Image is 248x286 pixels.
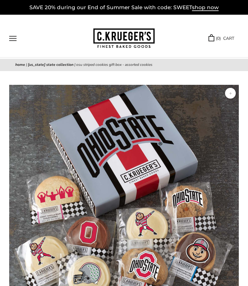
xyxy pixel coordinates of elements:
[15,62,25,67] a: Home
[15,62,233,68] nav: breadcrumbs
[29,4,219,11] a: SAVE 20% during our End of Summer Sale with code: SWEETshop now
[26,62,27,67] span: |
[9,36,17,41] button: Open navigation
[93,28,155,48] img: C.KRUEGER'S
[209,35,234,42] a: (0) CART
[192,4,219,11] span: shop now
[28,62,73,67] a: [US_STATE] State Collection
[74,62,75,67] span: |
[76,62,152,67] span: OSU Striped Cookies Gift Box - Assorted Cookies
[225,88,236,99] button: Zoom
